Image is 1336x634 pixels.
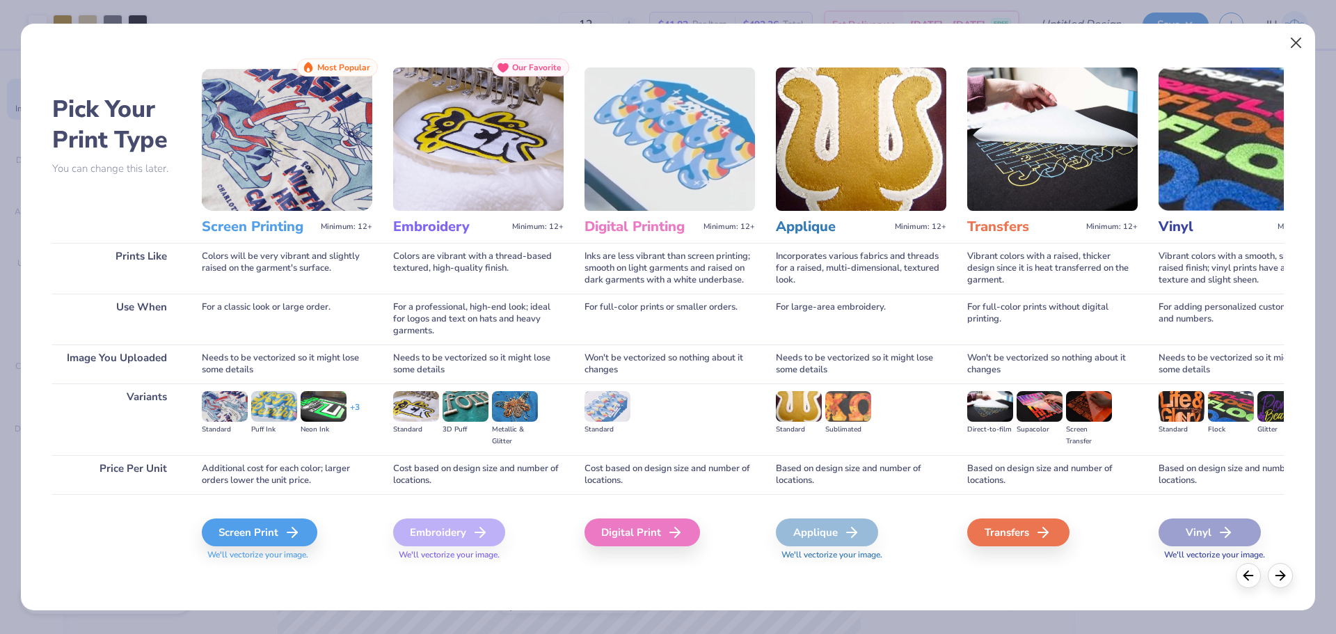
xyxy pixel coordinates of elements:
[393,243,564,294] div: Colors are vibrant with a thread-based textured, high-quality finish.
[492,391,538,422] img: Metallic & Glitter
[443,391,488,422] img: 3D Puff
[1159,294,1329,344] div: For adding personalized custom names and numbers.
[52,243,181,294] div: Prints Like
[1066,391,1112,422] img: Screen Transfer
[584,391,630,422] img: Standard
[317,63,370,72] span: Most Popular
[202,294,372,344] div: For a classic look or large order.
[202,424,248,436] div: Standard
[776,424,822,436] div: Standard
[1017,424,1063,436] div: Supacolor
[1278,222,1329,232] span: Minimum: 12+
[393,424,439,436] div: Standard
[1086,222,1138,232] span: Minimum: 12+
[1159,243,1329,294] div: Vibrant colors with a smooth, slightly raised finish; vinyl prints have a consistent texture and ...
[393,218,507,236] h3: Embroidery
[776,294,946,344] div: For large-area embroidery.
[512,222,564,232] span: Minimum: 12+
[492,424,538,447] div: Metallic & Glitter
[967,68,1138,211] img: Transfers
[202,518,317,546] div: Screen Print
[967,518,1069,546] div: Transfers
[52,163,181,175] p: You can change this later.
[393,68,564,211] img: Embroidery
[301,424,347,436] div: Neon Ink
[584,455,755,494] div: Cost based on design size and number of locations.
[301,391,347,422] img: Neon Ink
[393,294,564,344] div: For a professional, high-end look; ideal for logos and text on hats and heavy garments.
[512,63,562,72] span: Our Favorite
[895,222,946,232] span: Minimum: 12+
[1159,391,1204,422] img: Standard
[202,243,372,294] div: Colors will be very vibrant and slightly raised on the garment's surface.
[202,344,372,383] div: Needs to be vectorized so it might lose some details
[393,518,505,546] div: Embroidery
[1159,455,1329,494] div: Based on design size and number of locations.
[1257,391,1303,422] img: Glitter
[393,455,564,494] div: Cost based on design size and number of locations.
[443,424,488,436] div: 3D Puff
[52,455,181,494] div: Price Per Unit
[52,294,181,344] div: Use When
[52,94,181,155] h2: Pick Your Print Type
[584,294,755,344] div: For full-color prints or smaller orders.
[1159,518,1261,546] div: Vinyl
[967,243,1138,294] div: Vibrant colors with a raised, thicker design since it is heat transferred on the garment.
[393,391,439,422] img: Standard
[776,344,946,383] div: Needs to be vectorized so it might lose some details
[1208,424,1254,436] div: Flock
[703,222,755,232] span: Minimum: 12+
[1257,424,1303,436] div: Glitter
[202,391,248,422] img: Standard
[350,402,360,425] div: + 3
[967,455,1138,494] div: Based on design size and number of locations.
[967,424,1013,436] div: Direct-to-film
[825,424,871,436] div: Sublimated
[776,243,946,294] div: Incorporates various fabrics and threads for a raised, multi-dimensional, textured look.
[1159,344,1329,383] div: Needs to be vectorized so it might lose some details
[202,68,372,211] img: Screen Printing
[584,243,755,294] div: Inks are less vibrant than screen printing; smooth on light garments and raised on dark garments ...
[776,391,822,422] img: Standard
[1159,218,1272,236] h3: Vinyl
[967,391,1013,422] img: Direct-to-film
[52,383,181,455] div: Variants
[584,344,755,383] div: Won't be vectorized so nothing about it changes
[776,68,946,211] img: Applique
[1066,424,1112,447] div: Screen Transfer
[584,68,755,211] img: Digital Printing
[776,518,878,546] div: Applique
[321,222,372,232] span: Minimum: 12+
[584,218,698,236] h3: Digital Printing
[776,218,889,236] h3: Applique
[251,424,297,436] div: Puff Ink
[776,455,946,494] div: Based on design size and number of locations.
[967,218,1081,236] h3: Transfers
[393,344,564,383] div: Needs to be vectorized so it might lose some details
[967,294,1138,344] div: For full-color prints without digital printing.
[1159,424,1204,436] div: Standard
[1017,391,1063,422] img: Supacolor
[202,549,372,561] span: We'll vectorize your image.
[251,391,297,422] img: Puff Ink
[202,455,372,494] div: Additional cost for each color; larger orders lower the unit price.
[584,424,630,436] div: Standard
[1283,30,1310,56] button: Close
[1208,391,1254,422] img: Flock
[584,518,700,546] div: Digital Print
[1159,68,1329,211] img: Vinyl
[825,391,871,422] img: Sublimated
[52,344,181,383] div: Image You Uploaded
[967,344,1138,383] div: Won't be vectorized so nothing about it changes
[1159,549,1329,561] span: We'll vectorize your image.
[393,549,564,561] span: We'll vectorize your image.
[202,218,315,236] h3: Screen Printing
[776,549,946,561] span: We'll vectorize your image.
